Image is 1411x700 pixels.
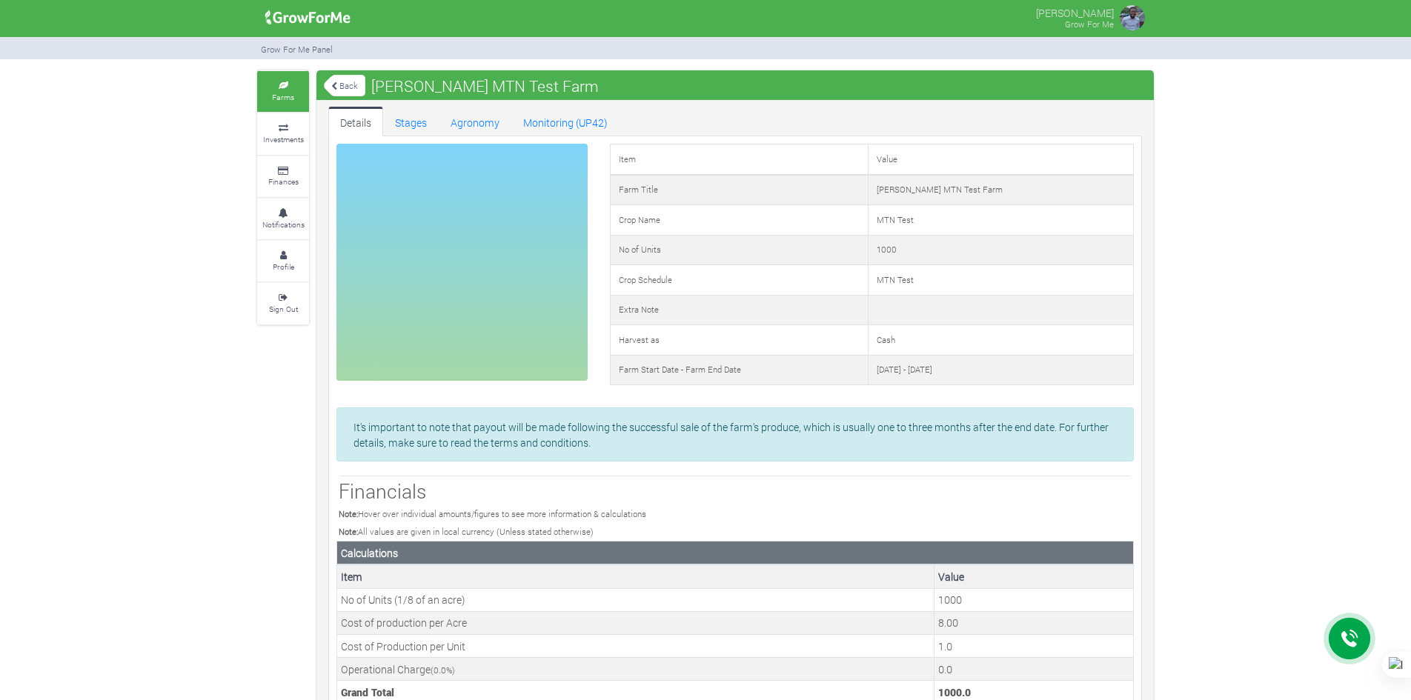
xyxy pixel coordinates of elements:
[869,175,1134,205] td: [PERSON_NAME] MTN Test Farm
[439,107,511,136] a: Agronomy
[869,265,1134,296] td: MTN Test
[272,92,294,102] small: Farms
[324,73,365,98] a: Back
[339,508,358,519] b: Note:
[383,107,439,136] a: Stages
[610,144,869,175] td: Item
[869,144,1134,175] td: Value
[610,355,869,385] td: Farm Start Date - Farm End Date
[934,588,1134,611] td: This is the number of Units, its (1/8 of an acre)
[869,205,1134,236] td: MTN Test
[337,541,1134,565] th: Calculations
[610,175,869,205] td: Farm Title
[368,71,602,101] span: [PERSON_NAME] MTN Test Farm
[339,526,358,537] b: Note:
[257,283,309,324] a: Sign Out
[341,570,362,584] b: Item
[934,611,1134,634] td: This is the cost of an Acre
[869,325,1134,356] td: Cash
[610,205,869,236] td: Crop Name
[934,658,1134,681] td: This is the operational charge by Grow For Me
[934,635,1134,658] td: This is the cost of a Unit
[257,241,309,281] a: Profile
[434,664,446,676] span: 0.0
[339,508,646,519] small: Hover over individual amounts/figures to see more information & calculations
[1036,3,1114,21] p: [PERSON_NAME]
[938,570,964,584] b: Value
[337,658,934,681] td: Operational Charge
[257,199,309,239] a: Notifications
[262,219,305,230] small: Notifications
[269,304,298,314] small: Sign Out
[263,134,304,144] small: Investments
[353,419,1117,450] p: It's important to note that payout will be made following the successful sale of the farm's produ...
[1118,3,1147,33] img: growforme image
[1065,19,1114,30] small: Grow For Me
[261,44,333,55] small: Grow For Me Panel
[610,325,869,356] td: Harvest as
[337,611,934,634] td: Cost of production per Acre
[257,113,309,154] a: Investments
[273,261,294,272] small: Profile
[610,265,869,296] td: Crop Schedule
[431,664,455,676] small: ( %)
[341,685,394,699] b: Grand Total
[337,588,934,611] td: No of Units (1/8 of an acre)
[610,235,869,265] td: No of Units
[869,355,1134,385] td: [DATE] - [DATE]
[328,107,383,136] a: Details
[511,107,620,136] a: Monitoring (UP42)
[257,71,309,112] a: Farms
[869,235,1134,265] td: 1000
[268,176,299,187] small: Finances
[610,295,869,325] td: Extra Note
[337,635,934,658] td: Cost of Production per Unit
[339,526,594,537] small: All values are given in local currency (Unless stated otherwise)
[257,156,309,197] a: Finances
[339,479,1132,503] h3: Financials
[260,3,356,33] img: growforme image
